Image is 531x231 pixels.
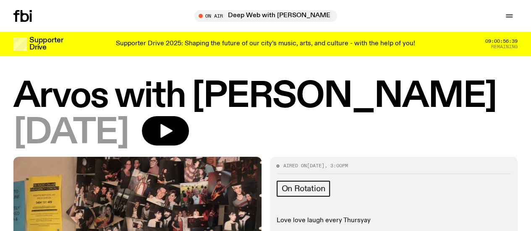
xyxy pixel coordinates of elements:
p: Supporter Drive 2025: Shaping the future of our city’s music, arts, and culture - with the help o... [116,40,415,48]
span: , 3:00pm [324,162,348,169]
p: Love love laugh every Thursyay [277,217,511,225]
span: Aired on [283,162,307,169]
span: 09:00:56:39 [485,39,518,44]
span: Remaining [491,44,518,49]
h1: Arvos with [PERSON_NAME] [13,80,518,114]
button: On AirDeep Web with [PERSON_NAME] [194,10,337,22]
span: On Rotation [282,184,325,193]
span: [DATE] [307,162,324,169]
a: On Rotation [277,181,330,197]
h3: Supporter Drive [29,37,63,51]
span: [DATE] [13,116,128,150]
